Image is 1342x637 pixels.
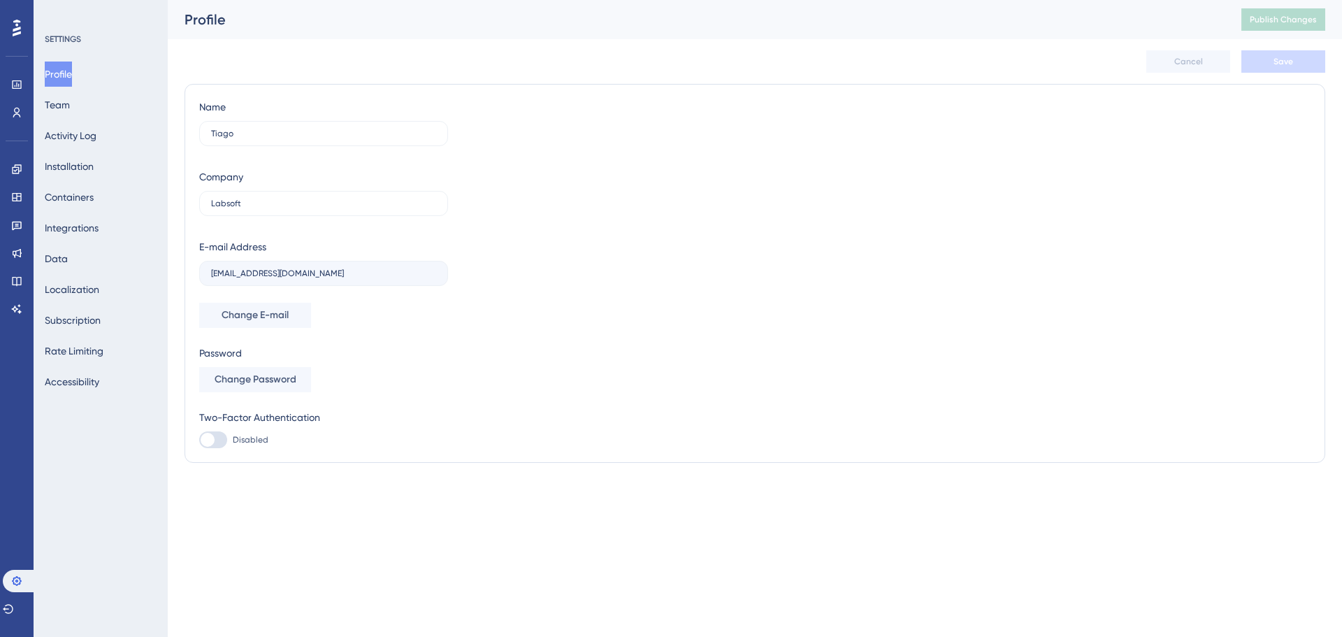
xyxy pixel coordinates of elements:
[1241,8,1325,31] button: Publish Changes
[1241,50,1325,73] button: Save
[45,338,103,364] button: Rate Limiting
[199,345,448,362] div: Password
[1174,56,1203,67] span: Cancel
[45,62,72,87] button: Profile
[45,277,99,302] button: Localization
[222,307,289,324] span: Change E-mail
[199,99,226,115] div: Name
[185,10,1206,29] div: Profile
[45,215,99,241] button: Integrations
[45,185,94,210] button: Containers
[1250,14,1317,25] span: Publish Changes
[233,434,268,445] span: Disabled
[211,129,436,138] input: Name Surname
[199,303,311,328] button: Change E-mail
[211,269,436,278] input: E-mail Address
[1274,56,1293,67] span: Save
[45,154,94,179] button: Installation
[199,409,448,426] div: Two-Factor Authentication
[45,246,68,271] button: Data
[45,92,70,117] button: Team
[199,367,311,392] button: Change Password
[215,371,296,388] span: Change Password
[211,199,436,208] input: Company Name
[199,169,243,185] div: Company
[199,238,266,255] div: E-mail Address
[45,123,96,148] button: Activity Log
[45,34,158,45] div: SETTINGS
[45,308,101,333] button: Subscription
[1146,50,1230,73] button: Cancel
[45,369,99,394] button: Accessibility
